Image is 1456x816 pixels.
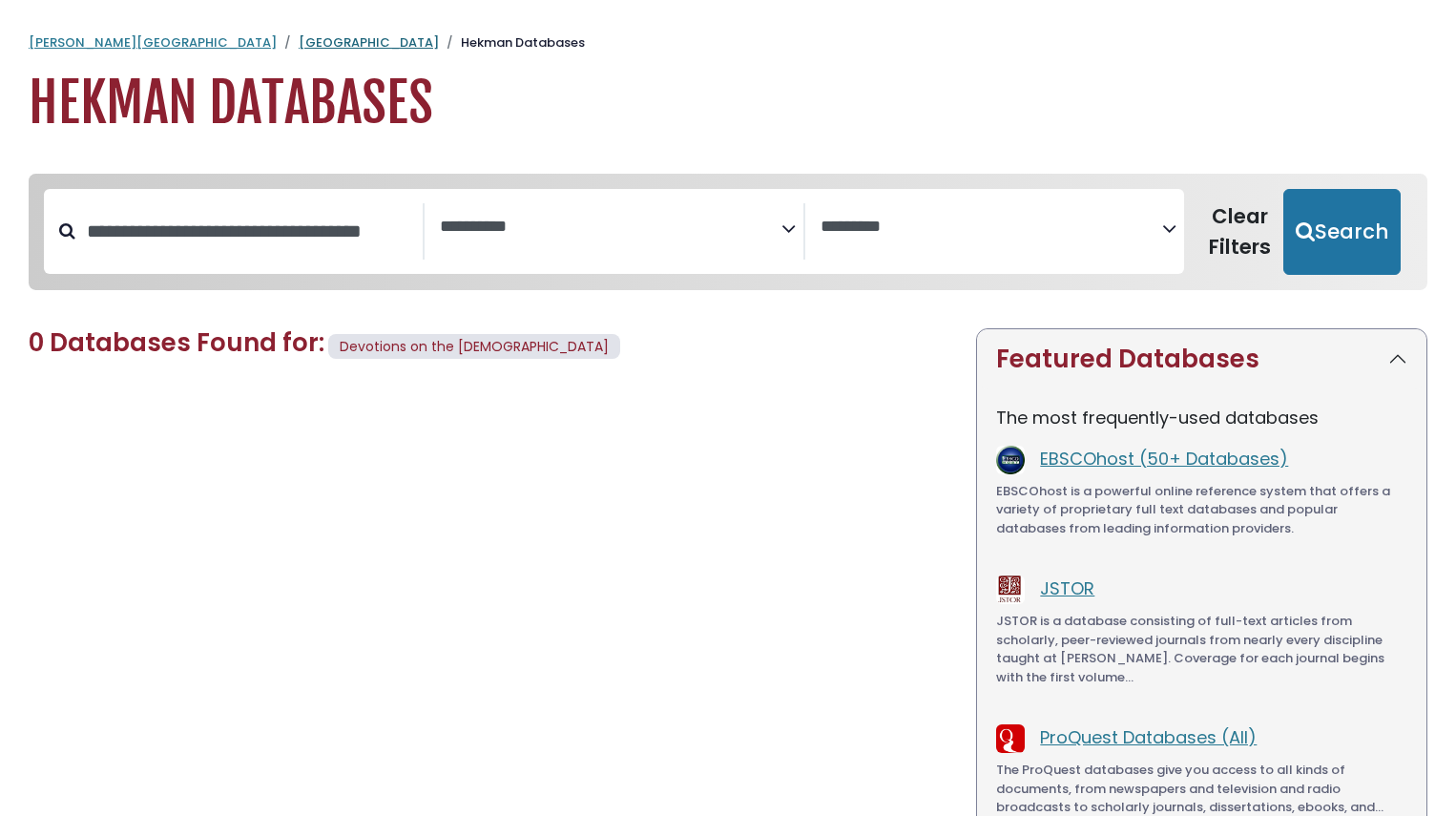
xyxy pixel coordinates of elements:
p: JSTOR is a database consisting of full-text articles from scholarly, peer-reviewed journals from ... [996,612,1407,686]
a: ProQuest Databases (All) [1040,725,1257,749]
p: The most frequently-used databases [996,405,1407,430]
span: Devotions on the [DEMOGRAPHIC_DATA] [340,337,609,356]
li: Hekman Databases [439,33,585,52]
textarea: Search [821,218,1162,238]
textarea: Search [440,218,781,238]
button: Featured Databases [977,329,1426,389]
h1: Hekman Databases [29,72,1427,136]
a: JSTOR [1040,576,1094,600]
nav: breadcrumb [29,33,1427,52]
button: Submit for Search Results [1283,189,1401,275]
p: EBSCOhost is a powerful online reference system that offers a variety of proprietary full text da... [996,482,1407,538]
nav: Search filters [29,174,1427,290]
input: Search database by title or keyword [75,212,423,251]
a: [GEOGRAPHIC_DATA] [299,33,439,52]
a: [PERSON_NAME][GEOGRAPHIC_DATA] [29,33,277,52]
span: 0 Databases Found for: [29,325,324,360]
a: EBSCOhost (50+ Databases) [1040,447,1288,471]
button: Clear Filters [1196,189,1283,275]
